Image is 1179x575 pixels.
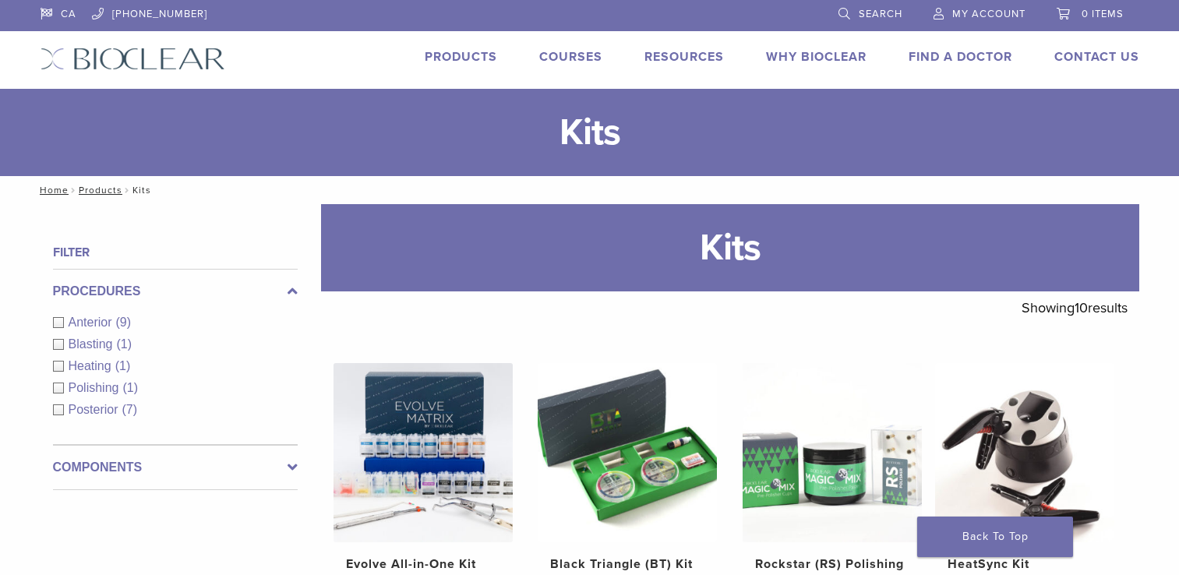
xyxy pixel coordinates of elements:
[537,363,718,573] a: Black Triangle (BT) KitBlack Triangle (BT) Kit
[1082,8,1124,20] span: 0 items
[346,555,500,573] h2: Evolve All-in-One Kit
[1022,291,1128,324] p: Showing results
[917,517,1073,557] a: Back To Top
[69,359,115,372] span: Heating
[79,185,122,196] a: Products
[321,204,1139,291] h1: Kits
[1054,49,1139,65] a: Contact Us
[35,185,69,196] a: Home
[644,49,724,65] a: Resources
[122,186,132,194] span: /
[116,337,132,351] span: (1)
[766,49,867,65] a: Why Bioclear
[29,176,1151,204] nav: Kits
[116,316,132,329] span: (9)
[69,381,123,394] span: Polishing
[53,243,298,262] h4: Filter
[859,8,902,20] span: Search
[1075,299,1088,316] span: 10
[69,403,122,416] span: Posterior
[122,403,138,416] span: (7)
[909,49,1012,65] a: Find A Doctor
[41,48,225,70] img: Bioclear
[53,458,298,477] label: Components
[935,363,1114,542] img: HeatSync Kit
[425,49,497,65] a: Products
[115,359,131,372] span: (1)
[53,282,298,301] label: Procedures
[334,363,513,542] img: Evolve All-in-One Kit
[122,381,138,394] span: (1)
[69,337,117,351] span: Blasting
[333,363,514,573] a: Evolve All-in-One KitEvolve All-in-One Kit
[550,555,704,573] h2: Black Triangle (BT) Kit
[743,363,922,542] img: Rockstar (RS) Polishing Kit
[934,363,1116,573] a: HeatSync KitHeatSync Kit
[539,49,602,65] a: Courses
[948,555,1102,573] h2: HeatSync Kit
[69,186,79,194] span: /
[952,8,1025,20] span: My Account
[538,363,717,542] img: Black Triangle (BT) Kit
[69,316,116,329] span: Anterior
